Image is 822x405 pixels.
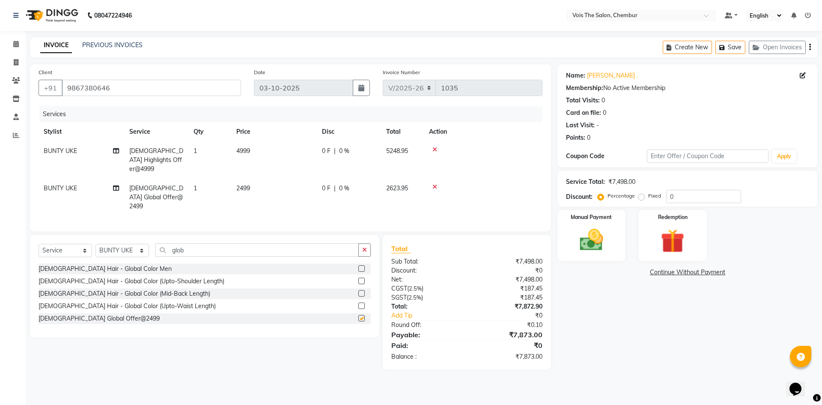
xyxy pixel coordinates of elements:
div: ₹187.45 [467,284,548,293]
a: Continue Without Payment [559,268,816,277]
input: Search or Scan [155,243,359,257]
div: Discount: [385,266,467,275]
a: Add Tip [385,311,480,320]
div: Balance : [385,352,467,361]
b: 08047224946 [94,3,132,27]
span: 4999 [236,147,250,155]
div: Round Off: [385,321,467,330]
div: Payable: [385,330,467,340]
iframe: chat widget [786,371,813,396]
div: - [596,121,599,130]
div: [DEMOGRAPHIC_DATA] Hair - Global Color (Mid-Back Length) [39,289,210,298]
span: | [334,184,336,193]
div: 0 [587,133,590,142]
label: Percentage [608,192,635,200]
span: 2499 [236,184,250,192]
button: Apply [772,150,796,163]
img: _gift.svg [653,226,692,256]
img: logo [22,3,80,27]
th: Stylist [39,122,124,141]
span: 2623.95 [386,184,408,192]
th: Disc [317,122,381,141]
div: ₹0.10 [467,321,548,330]
label: Invoice Number [383,69,420,76]
div: Net: [385,275,467,284]
div: Sub Total: [385,257,467,266]
div: ₹7,873.00 [467,352,548,361]
span: 0 F [322,184,331,193]
div: Card on file: [566,108,601,117]
div: [DEMOGRAPHIC_DATA] Hair - Global Color Men [39,264,172,273]
div: 0 [602,96,605,105]
button: Open Invoices [749,41,806,54]
div: Points: [566,133,585,142]
span: [DEMOGRAPHIC_DATA] Global Offer@2499 [129,184,183,210]
div: Name: [566,71,585,80]
div: ₹7,872.90 [467,302,548,311]
div: ( ) [385,293,467,302]
th: Total [381,122,424,141]
div: Total Visits: [566,96,600,105]
button: Save [715,41,745,54]
button: Create New [663,41,712,54]
div: ₹187.45 [467,293,548,302]
div: ₹0 [480,311,548,320]
label: Fixed [648,192,661,200]
div: Discount: [566,192,593,201]
span: BUNTY UKE [44,184,77,192]
div: ₹7,873.00 [467,330,548,340]
span: [DEMOGRAPHIC_DATA] Highlights Offer@4999 [129,147,183,173]
span: | [334,147,336,156]
div: ₹0 [467,340,548,351]
div: ₹7,498.00 [467,257,548,266]
span: 2.5% [408,294,421,301]
div: ₹7,498.00 [467,275,548,284]
span: SGST [391,294,407,301]
th: Service [124,122,188,141]
label: Client [39,69,52,76]
button: +91 [39,80,63,96]
div: Total: [385,302,467,311]
div: Services [39,106,549,122]
span: 5248.95 [386,147,408,155]
div: ₹7,498.00 [608,177,635,186]
input: Enter Offer / Coupon Code [647,150,768,163]
span: 1 [194,147,197,155]
label: Manual Payment [571,213,612,221]
div: No Active Membership [566,84,809,93]
span: 0 % [339,184,349,193]
div: Membership: [566,84,603,93]
img: _cash.svg [572,226,611,254]
div: [DEMOGRAPHIC_DATA] Hair - Global Color (Upto-Shoulder Length) [39,277,224,286]
div: Service Total: [566,177,605,186]
div: Coupon Code [566,152,647,161]
input: Search by Name/Mobile/Email/Code [62,80,241,96]
div: Last Visit: [566,121,595,130]
a: [PERSON_NAME] . [587,71,638,80]
span: 0 F [322,147,331,156]
label: Redemption [658,213,688,221]
div: 0 [603,108,606,117]
div: [DEMOGRAPHIC_DATA] Global Offer@2499 [39,314,160,323]
span: 2.5% [409,285,422,292]
div: ( ) [385,284,467,293]
div: [DEMOGRAPHIC_DATA] Hair - Global Color (Upto-Waist Length) [39,302,216,311]
a: PREVIOUS INVOICES [82,41,143,49]
label: Date [254,69,265,76]
th: Qty [188,122,231,141]
span: 0 % [339,147,349,156]
a: INVOICE [40,38,72,53]
span: 1 [194,184,197,192]
span: Total [391,244,411,253]
span: CGST [391,285,407,292]
div: ₹0 [467,266,548,275]
th: Price [231,122,317,141]
div: Paid: [385,340,467,351]
span: BUNTY UKE [44,147,77,155]
th: Action [424,122,542,141]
